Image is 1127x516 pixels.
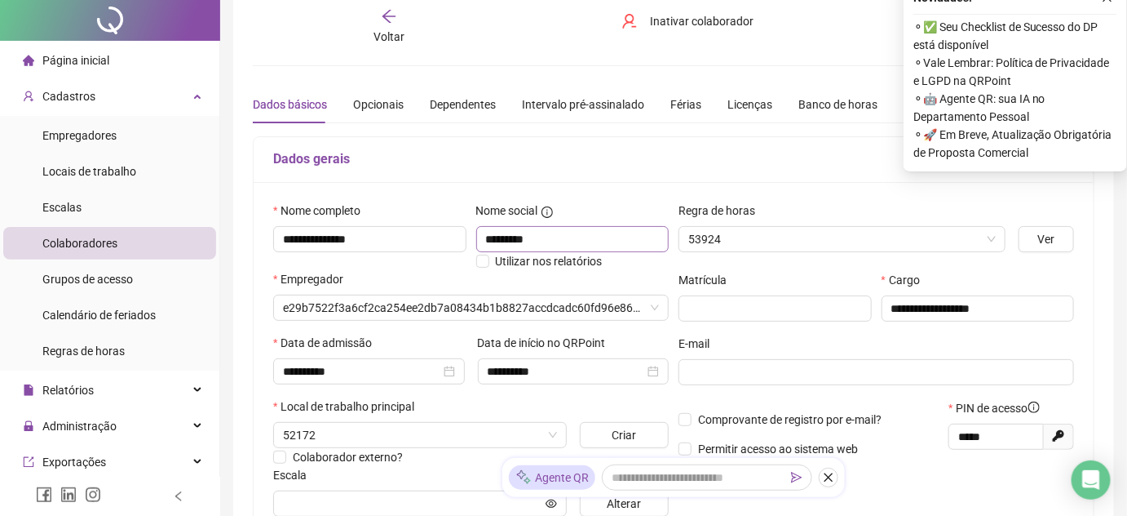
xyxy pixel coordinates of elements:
[42,420,117,433] span: Administração
[293,451,403,464] span: Colaborador externo?
[791,471,802,483] span: send
[798,96,877,113] div: Banco de horas
[698,413,882,426] span: Comprovante de registro por e-mail?
[1019,226,1074,252] button: Ver
[42,456,106,469] span: Exportações
[430,96,496,113] div: Dependentes
[612,426,636,444] span: Criar
[894,8,979,34] button: Salvar
[173,491,184,502] span: left
[23,91,34,102] span: user-add
[1038,230,1055,248] span: Ver
[60,487,77,503] span: linkedin
[478,334,617,352] label: Data de início no QRPoint
[42,165,136,178] span: Locais de trabalho
[515,469,532,486] img: sparkle-icon.fc2bf0ac1784a2077858766a79e2daf3.svg
[913,90,1117,126] span: ⚬ 🤖 Agente QR: sua IA no Departamento Pessoal
[85,487,101,503] span: instagram
[678,202,766,220] label: Regra de horas
[42,273,133,286] span: Grupos de acesso
[913,126,1117,162] span: ⚬ 🚀 Em Breve, Atualização Obrigatória de Proposta Comercial
[609,8,767,34] button: Inativar colaborador
[381,8,397,24] span: arrow-left
[273,398,425,416] label: Local de trabalho principal
[688,227,996,251] span: 53924
[913,18,1117,54] span: ⚬ ✅ Seu Checklist de Sucesso do DP está disponível
[42,129,117,142] span: Empregadores
[496,255,603,268] span: Utilizar nos relatórios
[273,202,371,220] label: Nome completo
[1028,402,1040,413] span: info-circle
[727,96,772,113] div: Licenças
[283,296,659,320] span: e29b7522f3a6cf2ca254ee2db7a08434b1b8827accdcadc60fd96e86629a5832
[42,345,125,358] span: Regras de horas
[42,54,109,67] span: Página inicial
[42,201,82,214] span: Escalas
[621,13,638,29] span: user-delete
[283,423,557,447] span: 52172
[42,237,117,250] span: Colaboradores
[23,385,34,396] span: file
[607,495,641,513] span: Alterar
[522,96,644,113] div: Intervalo pré-assinalado
[670,96,701,113] div: Férias
[882,271,930,289] label: Cargo
[273,334,382,352] label: Data de admissão
[273,149,1074,169] h5: Dados gerais
[273,466,317,484] label: Escala
[373,30,404,43] span: Voltar
[273,270,354,288] label: Empregador
[42,90,95,103] span: Cadastros
[42,384,94,397] span: Relatórios
[476,202,538,220] span: Nome social
[42,309,156,322] span: Calendário de feriados
[957,399,1040,417] span: PIN de acesso
[253,96,327,113] div: Dados básicos
[36,487,52,503] span: facebook
[541,207,553,218] span: info-circle
[23,420,34,432] span: lock
[546,498,557,509] span: eye
[353,96,404,113] div: Opcionais
[509,465,595,489] div: Agente QR
[580,422,669,448] button: Criar
[678,335,720,353] label: E-mail
[1072,460,1111,500] div: Open Intercom Messenger
[23,456,34,468] span: export
[678,271,737,289] label: Matrícula
[823,471,834,483] span: close
[698,443,858,456] span: Permitir acesso ao sistema web
[23,55,34,66] span: home
[913,54,1117,90] span: ⚬ Vale Lembrar: Política de Privacidade e LGPD na QRPoint
[651,12,754,30] span: Inativar colaborador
